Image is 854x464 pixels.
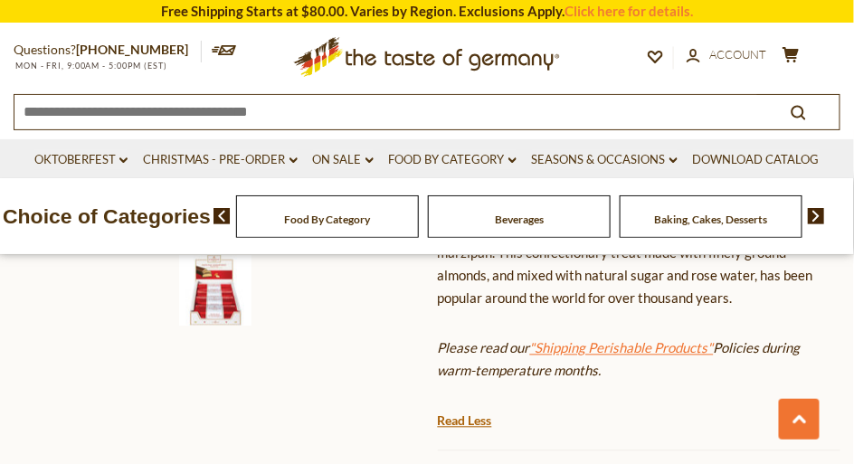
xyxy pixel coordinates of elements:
a: [PHONE_NUMBER] [76,42,188,57]
a: Read Less [438,412,492,431]
a: Baking, Cakes, Desserts [655,213,768,226]
em: Please read our Policies during warm-temperature months. [438,340,801,379]
a: Food By Category [389,150,517,170]
a: Christmas - PRE-ORDER [143,150,298,170]
img: previous arrow [213,208,231,224]
a: Click here for details. [565,3,693,19]
img: Niederegger Dark Chocolate Covered Marzipan Loaf - 7.0 oz. [179,254,251,327]
a: Account [687,45,767,65]
p: Niederegger is known to produce the world's highest quality marzipan. This confectionary treat ma... [438,220,840,310]
a: Food By Category [285,213,371,226]
span: Account [709,47,767,62]
p: Questions? [14,39,202,62]
span: MON - FRI, 9:00AM - 5:00PM (EST) [14,61,167,71]
a: Beverages [495,213,544,226]
a: On Sale [313,150,374,170]
a: Download Catalog [693,150,820,170]
a: "Shipping Perishable Products" [530,340,714,356]
a: Seasons & Occasions [532,150,678,170]
a: Oktoberfest [34,150,128,170]
img: next arrow [808,208,825,224]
